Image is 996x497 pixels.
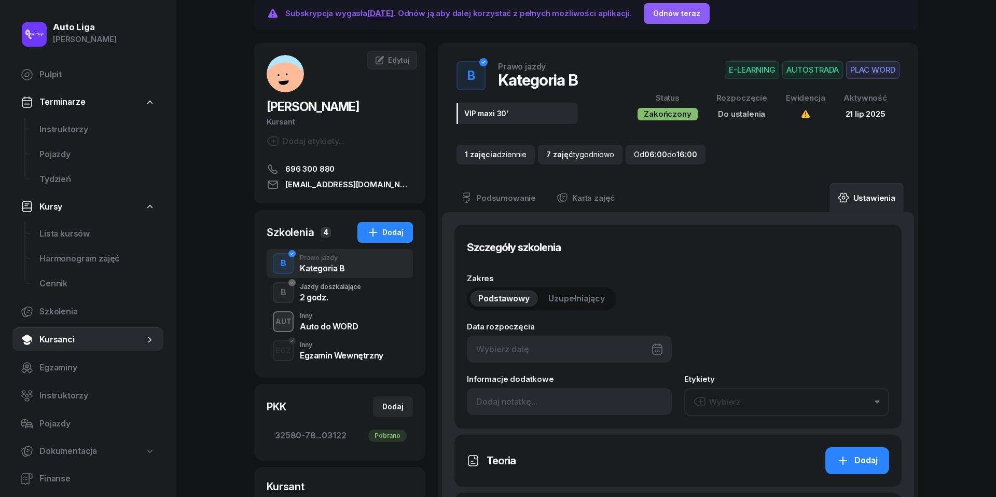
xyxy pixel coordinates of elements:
h3: Teoria [487,452,516,469]
div: AUT [271,315,296,328]
a: Terminarze [12,90,163,114]
button: AUTInnyAuto do WORD [267,307,413,336]
div: Auto Liga [53,23,117,32]
div: Ewidencja [786,91,825,105]
div: Szkolenia [267,225,314,240]
a: Kursy [12,195,163,219]
div: Inny [300,313,358,319]
span: Terminarze [39,95,85,109]
span: Pojazdy [39,148,155,161]
span: 696 300 880 [285,163,335,175]
div: 2 godz. [300,293,361,301]
div: Dodaj [837,454,878,467]
span: AUTOSTRADA [782,61,843,79]
button: EGZ [273,340,294,361]
a: 696 300 880 [267,163,413,175]
a: [EMAIL_ADDRESS][DOMAIN_NAME] [267,178,413,191]
span: Pulpit [39,68,155,81]
a: Kursanci [12,327,163,352]
a: Cennik [31,271,163,296]
div: Dodaj [382,401,404,413]
span: Harmonogram zajęć [39,252,155,266]
span: Uzupełniający [548,292,605,306]
span: Cennik [39,277,155,291]
span: 4 [321,227,331,238]
a: Ustawienia [829,183,904,212]
div: Odnów teraz [653,7,700,20]
span: Podstawowy [478,292,530,306]
div: VIP maxi 30' [457,103,578,124]
a: Dokumentacja [12,439,163,463]
button: BJazdy doszkalające2 godz. [267,278,413,307]
button: Odnów teraz [644,3,710,24]
a: Karta zajęć [548,183,623,212]
div: Status [638,91,697,105]
span: Pojazdy [39,417,155,431]
a: Instruktorzy [31,117,163,142]
div: Auto do WORD [300,322,358,330]
div: [PERSON_NAME] [53,33,117,46]
a: Finanse [12,466,163,491]
a: Egzaminy [12,355,163,380]
a: Lista kursów [31,222,163,246]
a: Instruktorzy [12,383,163,408]
input: Dodaj notatkę... [467,388,672,415]
div: Kategoria B [498,71,578,89]
button: EGZInnyEgzamin Wewnętrzny [267,336,413,365]
span: [DATE] [367,8,394,18]
div: Jazdy doszkalające [300,284,361,290]
span: E-LEARNING [725,61,779,79]
span: Instruktorzy [39,389,155,403]
div: 21 lip 2025 [843,107,887,121]
button: E-LEARNINGAUTOSTRADAPLAC WORD [725,61,900,79]
a: Pojazdy [31,142,163,167]
a: Podsumowanie [452,183,544,212]
div: Prawo jazdy [498,62,546,71]
button: Dodaj [373,396,413,417]
div: Kursant [267,115,413,129]
span: [EMAIL_ADDRESS][DOMAIN_NAME] [285,178,413,191]
a: Tydzień [31,167,163,192]
span: [PERSON_NAME] [267,99,359,114]
div: Rozpoczęcie [716,91,767,105]
span: Finanse [39,472,155,486]
span: Kursanci [39,333,145,347]
div: B [463,65,479,86]
button: Podstawowy [470,291,538,307]
h3: Szczegóły szkolenia [467,239,561,256]
a: Pulpit [12,62,163,87]
div: Dodaj [367,226,404,239]
span: Tydzień [39,173,155,186]
div: Kategoria B [300,264,345,272]
div: Kursant [267,479,413,494]
span: Szkolenia [39,305,155,319]
div: PKK [267,399,286,414]
div: Aktywność [843,91,887,105]
button: Dodaj etykiety... [267,135,345,147]
a: Szkolenia [12,299,163,324]
a: Pojazdy [12,411,163,436]
span: 32580-78...03122 [275,429,405,443]
button: Wybierz [684,388,889,416]
span: Edytuj [388,56,410,64]
div: EGZ [271,344,295,357]
span: Do ustalenia [718,109,765,119]
button: Dodaj [357,222,413,243]
span: PLAC WORD [846,61,900,79]
button: AUT [273,311,294,332]
div: Pobrano [368,430,407,442]
button: Dodaj [825,447,889,474]
a: Edytuj [367,51,417,70]
button: B [273,282,294,303]
div: Wybierz [694,395,740,409]
a: Harmonogram zajęć [31,246,163,271]
a: 32580-78...03122Pobrano [267,423,413,448]
div: B [276,284,290,301]
div: Inny [300,342,383,348]
div: Prawo jazdy [300,255,345,261]
span: Lista kursów [39,227,155,241]
span: Egzaminy [39,361,155,375]
span: Kursy [39,200,62,214]
button: B [273,253,294,274]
